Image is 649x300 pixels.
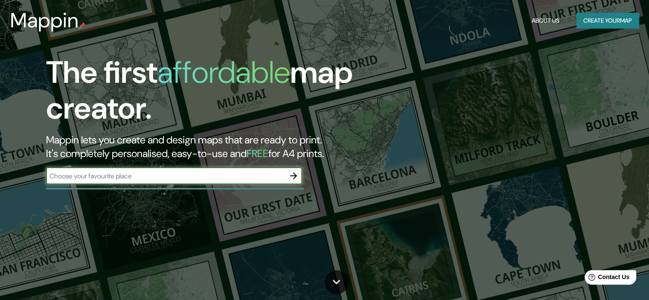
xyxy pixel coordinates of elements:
h2: Mappin lets you create and design maps that are ready to print. It's completely personalised, eas... [46,133,371,160]
h3: Mappin [10,9,79,32]
h1: The first map creator. [46,55,371,133]
img: mappin-pin [79,22,86,29]
button: Create yourmap [576,13,639,29]
button: About Us [528,13,563,29]
iframe: Help widget launcher [573,267,640,291]
h5: FREE [247,147,268,160]
h1: affordable [157,52,290,92]
input: Choose your favourite place [46,171,285,181]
